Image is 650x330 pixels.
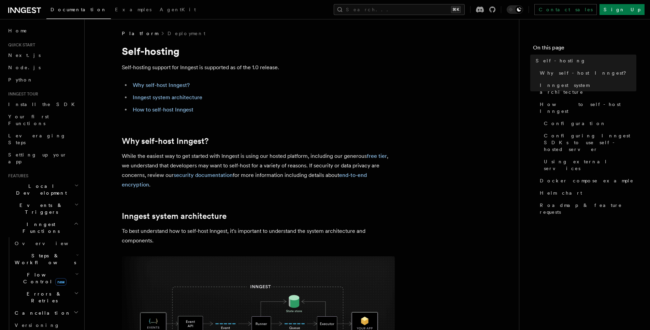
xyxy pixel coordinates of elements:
[12,252,76,266] span: Steps & Workflows
[133,94,202,101] a: Inngest system architecture
[5,149,80,168] a: Setting up your app
[122,151,395,190] p: While the easiest way to get started with Inngest is using our hosted platform, including our gen...
[600,4,645,15] a: Sign Up
[5,180,80,199] button: Local Development
[544,158,636,172] span: Using external services
[122,45,395,57] h1: Self-hosting
[12,250,80,269] button: Steps & Workflows
[507,5,523,14] button: Toggle dark mode
[12,310,71,316] span: Cancellation
[5,199,80,218] button: Events & Triggers
[540,82,636,95] span: Inngest system architecture
[8,133,66,145] span: Leveraging Steps
[12,237,80,250] a: Overview
[5,130,80,149] a: Leveraging Steps
[537,199,636,218] a: Roadmap & feature requests
[15,322,60,328] span: Versioning
[8,27,27,34] span: Home
[8,152,67,164] span: Setting up your app
[156,2,200,18] a: AgentKit
[174,172,233,178] a: security documentation
[544,120,606,127] span: Configuration
[5,25,80,37] a: Home
[544,132,636,153] span: Configuring Inngest SDKs to use self-hosted server
[5,91,38,97] span: Inngest tour
[12,269,80,288] button: Flow Controlnew
[540,190,582,196] span: Helm chart
[12,290,74,304] span: Errors & Retries
[5,42,35,48] span: Quick start
[541,130,636,155] a: Configuring Inngest SDKs to use self-hosted server
[8,65,41,70] span: Node.js
[111,2,156,18] a: Examples
[540,177,634,184] span: Docker compose example
[8,114,49,126] span: Your first Functions
[122,211,227,221] a: Inngest system architecture
[5,98,80,110] a: Install the SDK
[537,175,636,187] a: Docker compose example
[5,202,74,215] span: Events & Triggers
[537,187,636,199] a: Helm chart
[160,7,196,12] span: AgentKit
[122,226,395,245] p: To best understand how to self-host Inngest, it's important to understand the system architecture...
[334,4,465,15] button: Search...⌘K
[12,307,80,319] button: Cancellation
[168,30,205,37] a: Deployment
[367,153,387,159] a: free tier
[541,155,636,175] a: Using external services
[5,218,80,237] button: Inngest Functions
[5,110,80,130] a: Your first Functions
[133,106,193,113] a: How to self-host Inngest
[534,4,597,15] a: Contact sales
[537,98,636,117] a: How to self-host Inngest
[55,278,67,286] span: new
[8,102,79,107] span: Install the SDK
[5,173,28,179] span: Features
[540,202,636,215] span: Roadmap & feature requests
[5,61,80,74] a: Node.js
[536,57,586,64] span: Self-hosting
[8,52,41,58] span: Next.js
[12,271,75,285] span: Flow Control
[115,7,151,12] span: Examples
[540,70,631,76] span: Why self-host Inngest?
[46,2,111,19] a: Documentation
[8,77,33,82] span: Python
[533,44,636,55] h4: On this page
[5,49,80,61] a: Next.js
[451,6,461,13] kbd: ⌘K
[133,82,190,88] a: Why self-host Inngest?
[533,55,636,67] a: Self-hosting
[5,74,80,86] a: Python
[541,117,636,130] a: Configuration
[537,67,636,79] a: Why self-host Inngest?
[122,63,395,72] p: Self-hosting support for Inngest is supported as of the 1.0 release.
[122,136,208,146] a: Why self-host Inngest?
[5,221,74,235] span: Inngest Functions
[122,30,158,37] span: Platform
[12,288,80,307] button: Errors & Retries
[540,101,636,115] span: How to self-host Inngest
[537,79,636,98] a: Inngest system architecture
[5,183,74,196] span: Local Development
[15,241,85,246] span: Overview
[50,7,107,12] span: Documentation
